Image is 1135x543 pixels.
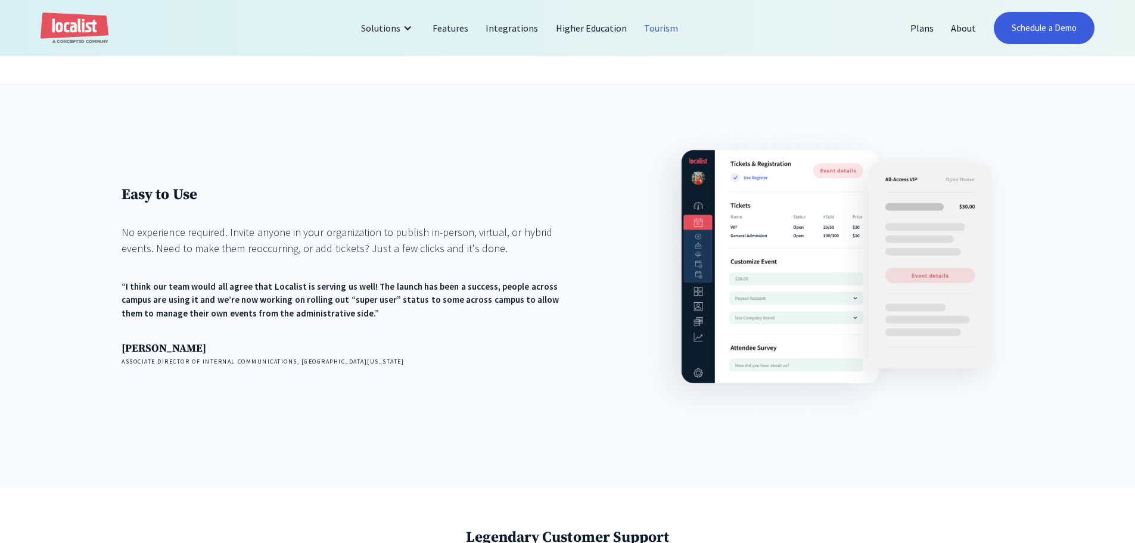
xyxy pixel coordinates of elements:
[477,14,547,42] a: Integrations
[636,14,687,42] a: Tourism
[41,13,108,44] a: home
[361,21,400,35] div: Solutions
[548,14,636,42] a: Higher Education
[352,14,424,42] div: Solutions
[122,224,581,256] div: No experience required. Invite anyone in your organization to publish in-person, virtual, or hybr...
[122,280,581,321] div: “I think our team would all agree that Localist is serving us well! The launch has been a success...
[424,14,477,42] a: Features
[122,185,197,204] strong: Easy to Use
[943,14,985,42] a: About
[902,14,943,42] a: Plans
[994,12,1094,44] a: Schedule a Demo
[122,357,581,366] h4: Associate Director of Internal Communications, [GEOGRAPHIC_DATA][US_STATE]
[122,342,206,355] strong: [PERSON_NAME]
